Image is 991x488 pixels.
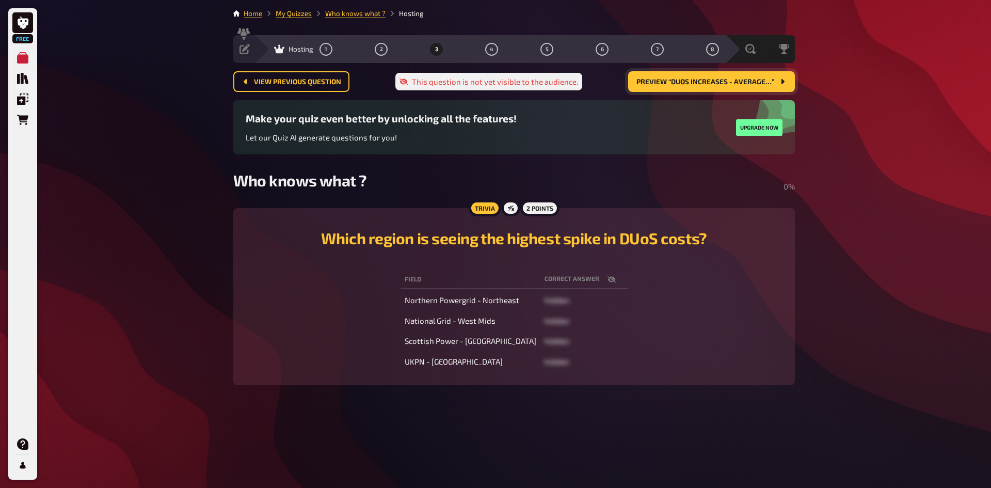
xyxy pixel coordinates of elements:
[484,41,500,57] button: 4
[254,78,341,86] span: View previous question
[289,45,313,53] span: Hosting
[380,46,383,52] span: 2
[520,200,560,216] div: 2 points
[401,270,540,289] th: Field
[545,357,569,366] span: hidden
[428,41,445,57] button: 3
[233,171,367,190] span: Who knows what ?
[784,182,795,191] span: 0 %
[233,71,349,92] button: View previous question
[705,41,721,57] button: 8
[325,9,386,18] a: Who knows what ?
[736,119,782,136] button: Upgrade now
[656,46,659,52] span: 7
[601,46,604,52] span: 6
[262,8,312,19] li: My Quizzes
[401,291,540,310] td: Northern Powergrid - Northeast
[246,113,517,124] h3: Make your quiz even better by unlocking all the features!
[13,36,32,42] span: Free
[373,41,390,57] button: 2
[636,78,774,86] span: Preview “DUoS Increases - Average…”
[246,229,782,247] h2: Which region is seeing the highest spike in DUoS costs?
[540,270,628,289] th: correct answer
[594,41,611,57] button: 6
[545,336,569,345] span: hidden
[545,295,569,305] span: hidden
[401,332,540,351] td: Scottish Power - [GEOGRAPHIC_DATA]
[395,73,582,90] div: This question is not yet visible to the audience.
[649,41,666,57] button: 7
[246,133,397,142] span: Let our Quiz AI generate questions for you!
[386,8,424,19] li: Hosting
[318,41,334,57] button: 1
[312,8,386,19] li: Who knows what ?
[546,46,549,52] span: 5
[401,312,540,330] td: National Grid - West Mids
[711,46,714,52] span: 8
[276,9,312,18] a: My Quizzes
[244,9,262,18] a: Home
[401,353,540,371] td: UKPN - [GEOGRAPHIC_DATA]
[628,71,795,92] button: Preview “DUoS Increases - Average…”
[545,316,569,325] span: hidden
[539,41,555,57] button: 5
[244,8,262,19] li: Home
[435,46,438,52] span: 3
[469,200,501,216] div: Trivia
[490,46,493,52] span: 4
[325,46,327,52] span: 1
